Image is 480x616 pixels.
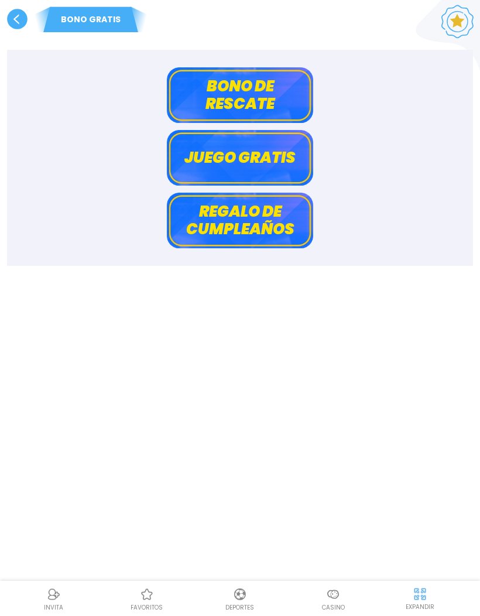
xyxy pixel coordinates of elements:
[413,587,427,601] img: hide
[167,130,313,186] button: Juego gratis
[7,586,100,612] a: ReferralReferralINVITA
[406,603,434,611] p: EXPANDIR
[44,603,63,612] p: INVITA
[193,586,286,612] a: DeportesDeportesDeportes
[29,13,152,25] p: BONO GRATIS
[47,587,61,601] img: Referral
[167,67,313,123] button: Bono de rescate
[233,587,247,601] img: Deportes
[322,603,345,612] p: Casino
[140,587,154,601] img: Casino Favoritos
[225,603,254,612] p: Deportes
[131,603,163,612] p: favoritos
[326,587,340,601] img: Casino
[167,193,313,248] button: Regalo de cumpleaños
[287,586,380,612] a: CasinoCasinoCasino
[100,586,193,612] a: Casino FavoritosCasino Favoritosfavoritos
